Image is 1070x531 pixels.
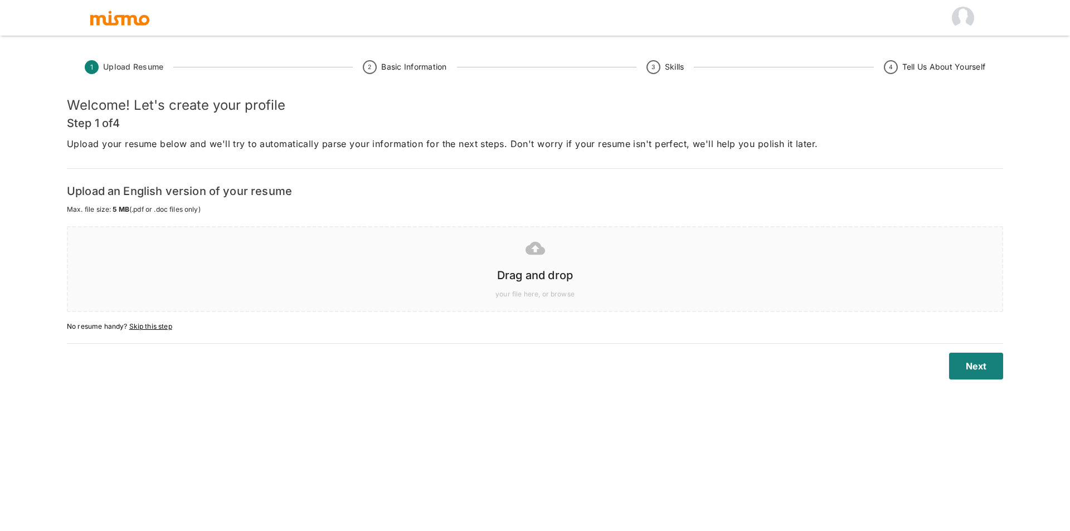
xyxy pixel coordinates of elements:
[888,64,892,71] text: 4
[665,61,684,72] span: Skills
[67,226,1003,312] div: Drag and dropyour file here, or browse
[79,266,991,284] h6: Drag and drop
[89,9,150,26] img: logo
[67,114,1003,132] h6: Step 1 of 4
[67,182,1003,200] h6: Upload an English version of your resume
[381,61,446,72] span: Basic Information
[949,353,1003,379] button: Next
[368,64,372,71] text: 2
[67,136,1003,152] p: Upload your resume below and we'll try to automatically parse your information for the next steps...
[90,63,93,71] text: 1
[113,205,129,213] span: 5 MB
[67,96,1003,114] h5: Welcome! Let's create your profile
[902,61,986,72] span: Tell Us About Yourself
[67,321,1003,332] span: No resume handy?
[79,289,991,300] span: your file here, or browse
[129,322,172,330] span: Skip this step
[67,204,1003,215] span: Max. file size: (.pdf or .doc files only)
[651,64,655,71] text: 3
[952,7,974,29] img: null null
[103,61,163,72] span: Upload Resume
